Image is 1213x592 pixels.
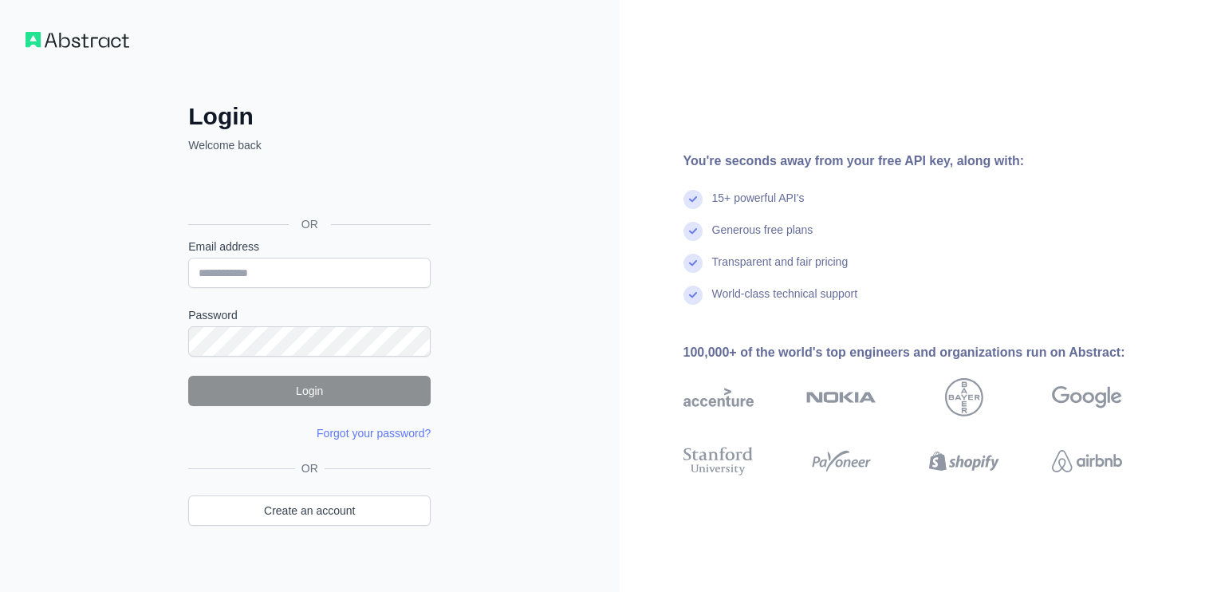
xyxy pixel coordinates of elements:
img: google [1052,378,1122,416]
img: accenture [683,378,754,416]
div: 15+ powerful API's [712,190,805,222]
img: check mark [683,286,703,305]
div: 100,000+ of the world's top engineers and organizations run on Abstract: [683,343,1173,362]
div: World-class technical support [712,286,858,318]
img: check mark [683,190,703,209]
div: Generous free plans [712,222,813,254]
img: bayer [945,378,983,416]
span: OR [289,216,331,232]
a: Forgot your password? [317,427,431,440]
p: Welcome back [188,137,431,153]
img: Workflow [26,32,129,48]
div: You're seconds away from your free API key, along with: [683,152,1173,171]
label: Email address [188,239,431,255]
span: OR [295,460,325,476]
img: shopify [929,444,999,479]
img: payoneer [806,444,876,479]
img: check mark [683,254,703,273]
img: stanford university [683,444,754,479]
a: Create an account [188,495,431,526]
iframe: Sign in with Google Button [180,171,435,206]
label: Password [188,307,431,323]
button: Login [188,376,431,406]
h2: Login [188,102,431,131]
div: Transparent and fair pricing [712,254,849,286]
img: airbnb [1052,444,1122,479]
img: check mark [683,222,703,241]
img: nokia [806,378,876,416]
